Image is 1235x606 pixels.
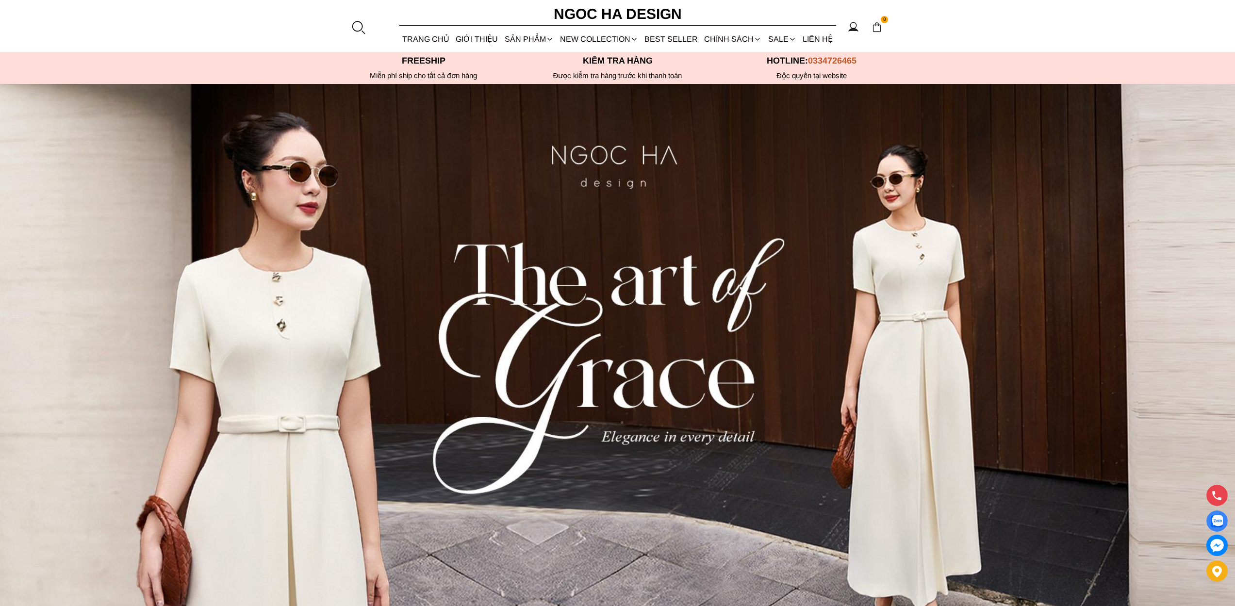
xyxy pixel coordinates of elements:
a: BEST SELLER [642,26,701,52]
font: Kiểm tra hàng [583,56,653,66]
div: Chính sách [701,26,765,52]
div: SẢN PHẨM [501,26,557,52]
a: Ngoc Ha Design [545,2,691,26]
a: SALE [765,26,799,52]
p: Hotline: [715,56,909,66]
img: img-CART-ICON-ksit0nf1 [872,22,882,33]
a: messenger [1206,535,1228,556]
span: 0 [881,16,889,24]
img: Display image [1211,515,1223,527]
div: Miễn phí ship cho tất cả đơn hàng [327,71,521,80]
p: Freeship [327,56,521,66]
a: NEW COLLECTION [557,26,641,52]
a: TRANG CHỦ [399,26,453,52]
a: GIỚI THIỆU [453,26,501,52]
p: Được kiểm tra hàng trước khi thanh toán [521,71,715,80]
h6: Độc quyền tại website [715,71,909,80]
a: LIÊN HỆ [799,26,836,52]
a: Display image [1206,510,1228,532]
span: 0334726465 [808,56,856,66]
